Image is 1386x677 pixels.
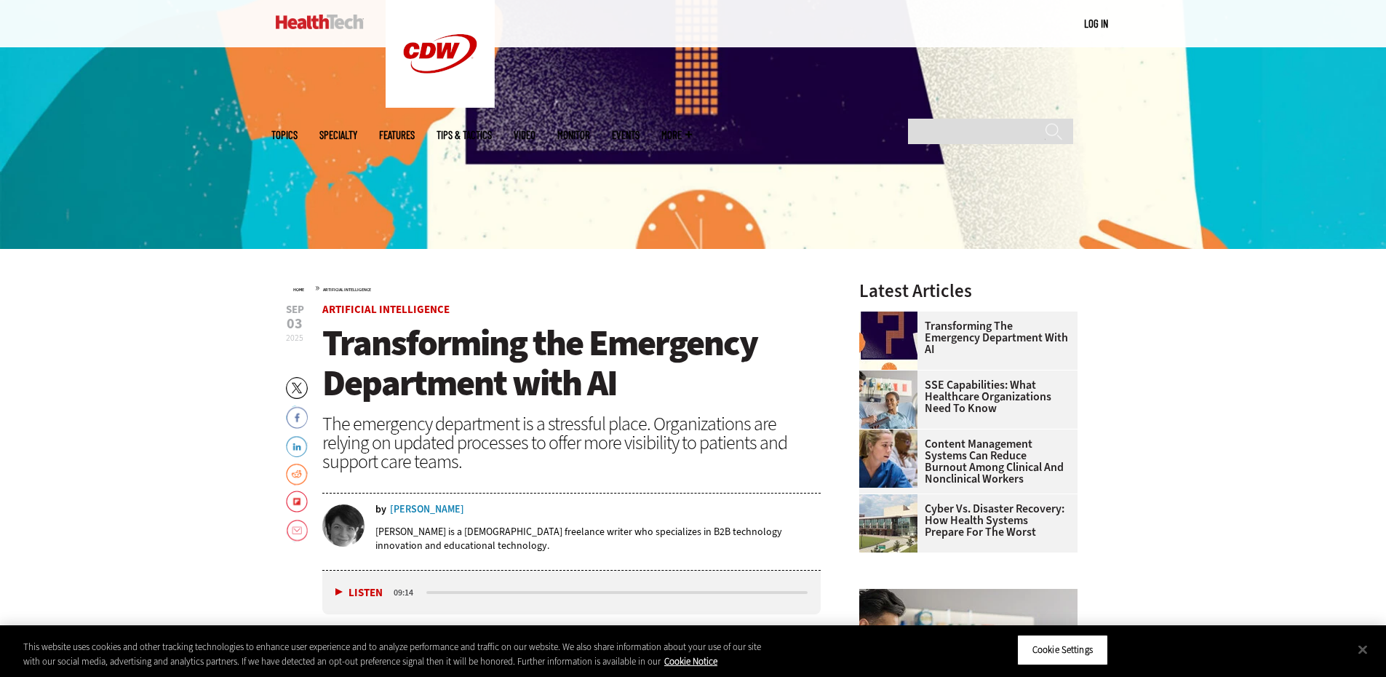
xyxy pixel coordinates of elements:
div: User menu [1084,16,1108,31]
a: Video [514,130,535,140]
a: Doctor speaking with patient [859,371,925,382]
a: Cyber vs. Disaster Recovery: How Health Systems Prepare for the Worst [859,503,1069,538]
a: Artificial Intelligence [323,287,371,293]
a: [PERSON_NAME] [390,504,464,515]
div: This website uses cookies and other tracking technologies to enhance user experience and to analy... [23,640,762,668]
img: Doctor speaking with patient [859,371,917,429]
span: Topics [271,130,298,140]
span: 03 [286,317,304,331]
a: More information about your privacy [664,655,717,668]
div: » [293,282,821,293]
div: media player [322,571,821,614]
button: Close [1347,633,1379,665]
a: Events [612,130,640,140]
a: Tips & Tactics [437,130,492,140]
a: MonITor [557,130,590,140]
img: Home [276,15,364,29]
a: illustration of question mark [859,312,925,323]
a: Content Management Systems Can Reduce Burnout Among Clinical and Nonclinical Workers [859,438,1069,485]
a: Transforming the Emergency Department with AI [859,320,1069,355]
span: 2025 [286,332,303,344]
p: [PERSON_NAME] is a [DEMOGRAPHIC_DATA] freelance writer who specializes in B2B technology innovati... [375,525,821,553]
span: by [375,504,386,515]
h3: Latest Articles [859,282,1078,300]
a: Log in [1084,17,1108,30]
a: CDW [386,96,495,111]
a: Artificial Intelligence [322,302,450,317]
a: University of Vermont Medical Center’s main campus [859,494,925,506]
button: Listen [335,587,383,598]
div: duration [391,586,424,599]
img: nurses talk in front of desktop computer [859,429,917,488]
div: The emergency department is a stressful place. Organizations are relying on updated processes to ... [322,414,821,471]
a: Home [293,287,304,293]
a: Features [379,130,415,140]
a: nurses talk in front of desktop computer [859,429,925,441]
a: SSE Capabilities: What Healthcare Organizations Need to Know [859,379,1069,414]
span: More [661,130,692,140]
button: Cookie Settings [1017,635,1108,665]
span: Specialty [319,130,357,140]
span: Transforming the Emergency Department with AI [322,319,757,407]
img: University of Vermont Medical Center’s main campus [859,494,917,553]
img: illustration of question mark [859,312,917,370]
span: Sep [286,304,304,315]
